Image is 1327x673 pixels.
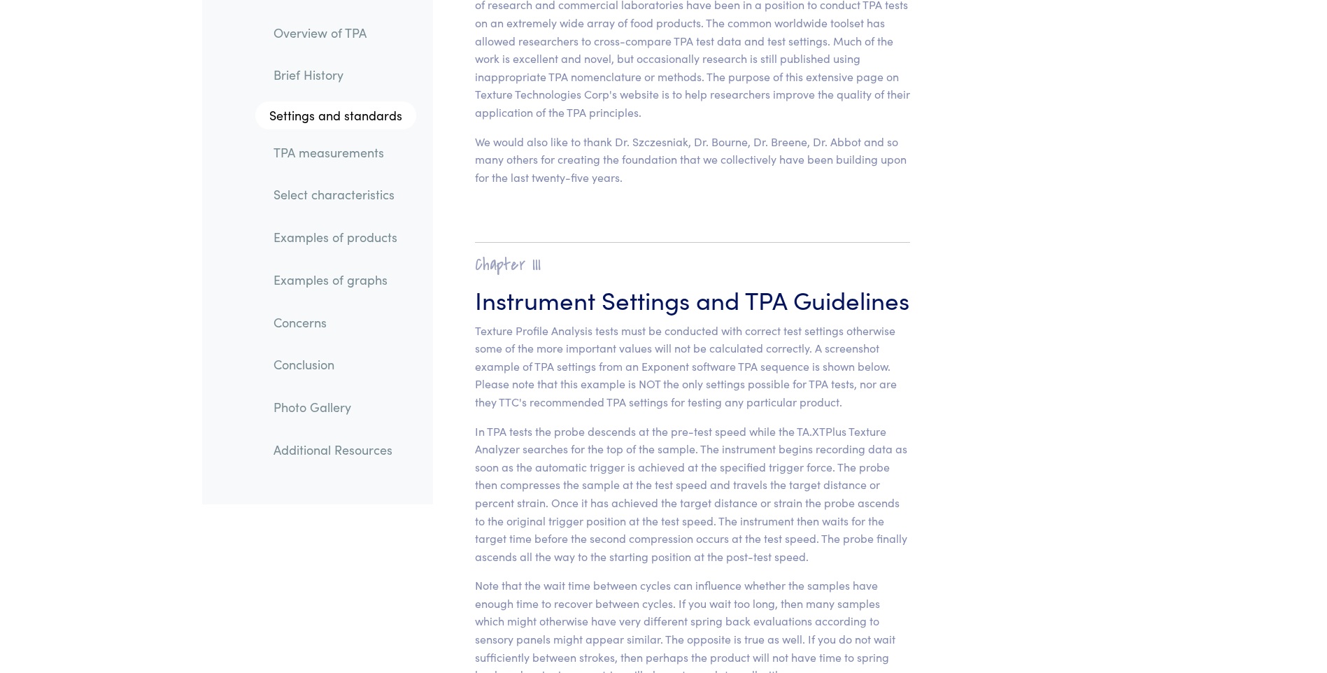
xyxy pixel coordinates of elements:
a: Additional Resources [262,434,416,466]
a: TPA measurements [262,136,416,169]
a: Concerns [262,306,416,339]
h2: Chapter III [475,254,911,276]
a: Conclusion [262,349,416,381]
a: Overview of TPA [262,17,416,49]
a: Photo Gallery [262,391,416,423]
a: Select characteristics [262,179,416,211]
p: Texture Profile Analysis tests must be conducted with correct test settings otherwise some of the... [475,322,911,411]
a: Examples of graphs [262,264,416,296]
a: Settings and standards [255,101,416,129]
a: Brief History [262,59,416,92]
h3: Instrument Settings and TPA Guidelines [475,282,911,316]
p: We would also like to thank Dr. Szczesniak, Dr. Bourne, Dr. Breene, Dr. Abbot and so many others ... [467,133,919,187]
a: Examples of products [262,222,416,254]
p: In TPA tests the probe descends at the pre-test speed while the TA.XTPlus Texture Analyzer search... [475,423,911,566]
